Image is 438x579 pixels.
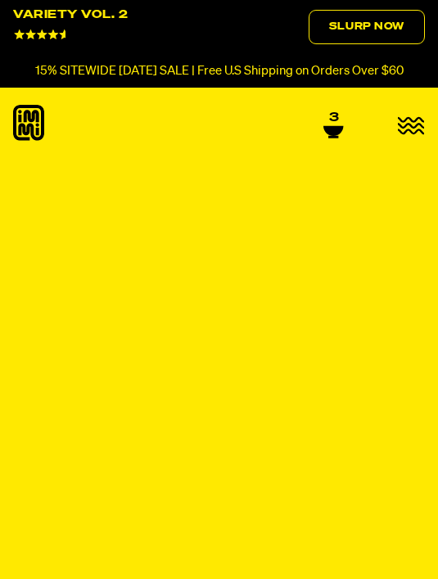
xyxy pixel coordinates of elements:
a: 3 [323,111,344,138]
div: Variety Vol. 2 [13,10,128,20]
a: Slurp Now [309,10,425,44]
span: 4643 Reviews [76,30,138,40]
span: 3 [329,111,339,125]
p: 15% SITEWIDE [DATE] SALE | Free U.S Shipping on Orders Over $60 [35,64,404,78]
